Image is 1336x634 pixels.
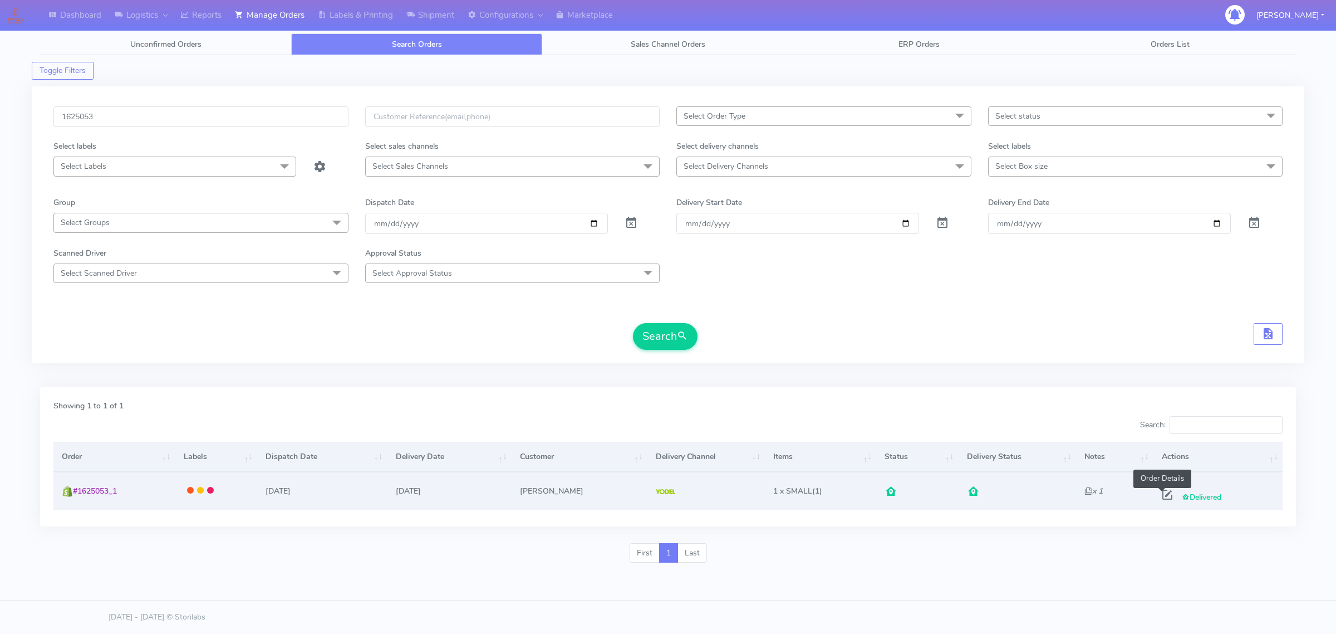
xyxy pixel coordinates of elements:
[995,111,1040,121] span: Select status
[1084,486,1103,496] i: x 1
[898,39,940,50] span: ERP Orders
[988,140,1031,152] label: Select labels
[773,486,822,496] span: (1)
[647,442,765,472] th: Delivery Channel: activate to sort column ascending
[61,268,137,279] span: Select Scanned Driver
[995,161,1048,172] span: Select Box size
[73,486,117,496] span: #1625053_1
[876,442,958,472] th: Status: activate to sort column ascending
[765,442,876,472] th: Items: activate to sort column ascending
[512,472,647,509] td: [PERSON_NAME]
[53,247,106,259] label: Scanned Driver
[61,161,106,172] span: Select Labels
[958,442,1076,472] th: Delivery Status: activate to sort column ascending
[32,62,94,80] button: Toggle Filters
[365,197,414,208] label: Dispatch Date
[365,247,421,259] label: Approval Status
[1153,442,1283,472] th: Actions: activate to sort column ascending
[372,161,448,172] span: Select Sales Channels
[257,472,387,509] td: [DATE]
[53,197,75,208] label: Group
[1248,4,1333,27] button: [PERSON_NAME]
[387,472,511,509] td: [DATE]
[633,323,698,350] button: Search
[1170,416,1283,434] input: Search:
[988,197,1049,208] label: Delivery End Date
[61,217,110,228] span: Select Groups
[656,489,675,495] img: Yodel
[365,140,439,152] label: Select sales channels
[631,39,705,50] span: Sales Channel Orders
[175,442,257,472] th: Labels: activate to sort column ascending
[1076,442,1153,472] th: Notes: activate to sort column ascending
[62,486,73,497] img: shopify.png
[684,161,768,172] span: Select Delivery Channels
[773,486,812,496] span: 1 x SMALL
[1151,39,1190,50] span: Orders List
[676,197,742,208] label: Delivery Start Date
[1182,492,1221,503] span: Delivered
[53,140,96,152] label: Select labels
[684,111,745,121] span: Select Order Type
[53,400,124,412] label: Showing 1 to 1 of 1
[392,39,442,50] span: Search Orders
[659,543,678,563] a: 1
[257,442,387,472] th: Dispatch Date: activate to sort column ascending
[676,140,759,152] label: Select delivery channels
[53,106,348,127] input: Order Id
[130,39,202,50] span: Unconfirmed Orders
[53,442,175,472] th: Order: activate to sort column ascending
[512,442,647,472] th: Customer: activate to sort column ascending
[40,33,1296,55] ul: Tabs
[365,106,660,127] input: Customer Reference(email,phone)
[1140,416,1283,434] label: Search:
[387,442,511,472] th: Delivery Date: activate to sort column ascending
[372,268,452,279] span: Select Approval Status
